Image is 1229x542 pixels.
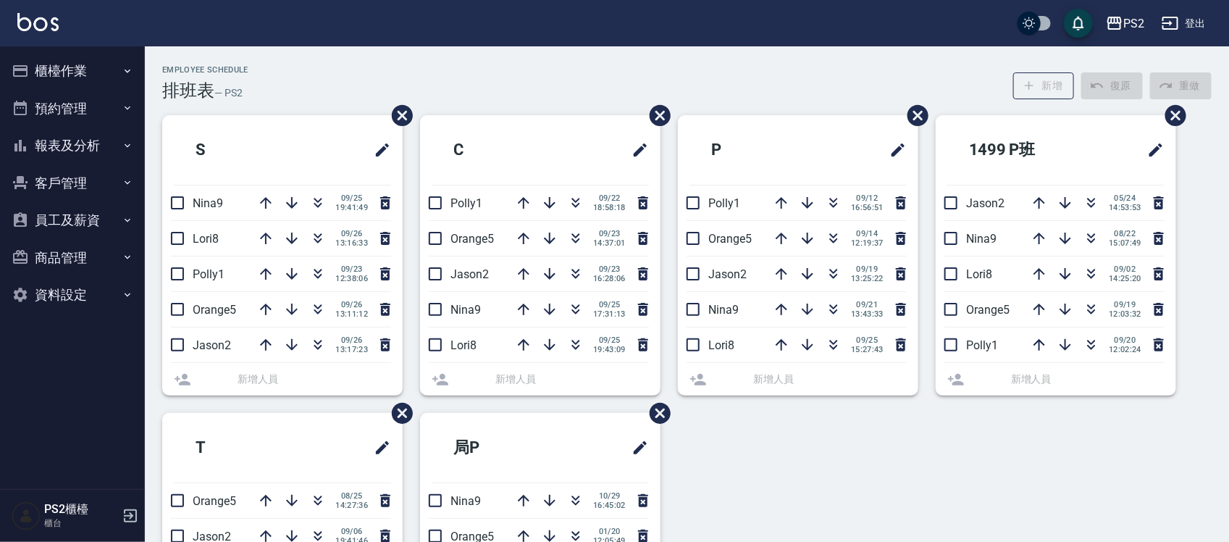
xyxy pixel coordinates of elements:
[193,196,223,210] span: Nina9
[708,338,734,352] span: Lori8
[593,264,626,274] span: 09/23
[44,502,118,517] h5: PS2櫃檯
[1109,193,1141,203] span: 05/24
[1109,345,1141,354] span: 12:02:24
[639,94,673,137] span: 刪除班表
[1138,133,1165,167] span: 修改班表的標題
[162,80,214,101] h3: 排班表
[432,422,562,474] h2: 局P
[851,229,884,238] span: 09/14
[897,94,931,137] span: 刪除班表
[593,300,626,309] span: 09/25
[214,86,243,101] h6: — PS2
[174,124,296,176] h2: S
[966,267,992,281] span: Lori8
[335,229,368,238] span: 09/26
[193,494,236,508] span: Orange5
[593,501,626,510] span: 16:45:02
[881,133,907,167] span: 修改班表的標題
[335,335,368,345] span: 09/26
[450,338,477,352] span: Lori8
[708,303,739,317] span: Nina9
[6,127,139,164] button: 報表及分析
[335,300,368,309] span: 09/26
[966,303,1010,317] span: Orange5
[1109,309,1141,319] span: 12:03:32
[1109,238,1141,248] span: 15:07:49
[593,193,626,203] span: 09/22
[947,124,1098,176] h2: 1499 P班
[193,338,231,352] span: Jason2
[1100,9,1150,38] button: PS2
[851,238,884,248] span: 12:19:37
[623,133,649,167] span: 修改班表的標題
[174,422,296,474] h2: T
[335,193,368,203] span: 09/25
[851,345,884,354] span: 15:27:43
[623,430,649,465] span: 修改班表的標題
[851,264,884,274] span: 09/19
[44,517,118,530] p: 櫃台
[593,335,626,345] span: 09/25
[450,303,481,317] span: Nina9
[593,309,626,319] span: 17:31:13
[432,124,554,176] h2: C
[193,232,219,246] span: Lori8
[6,201,139,239] button: 員工及薪資
[1123,14,1144,33] div: PS2
[335,309,368,319] span: 13:11:12
[6,276,139,314] button: 資料設定
[851,274,884,283] span: 13:25:22
[450,232,494,246] span: Orange5
[593,527,626,536] span: 01/20
[851,203,884,212] span: 16:56:51
[17,13,59,31] img: Logo
[708,267,747,281] span: Jason2
[1109,300,1141,309] span: 09/19
[593,229,626,238] span: 09/23
[450,196,482,210] span: Polly1
[6,164,139,202] button: 客戶管理
[381,94,415,137] span: 刪除班表
[193,303,236,317] span: Orange5
[6,239,139,277] button: 商品管理
[966,338,998,352] span: Polly1
[335,203,368,212] span: 19:41:49
[365,133,391,167] span: 修改班表的標題
[6,52,139,90] button: 櫃檯作業
[1109,335,1141,345] span: 09/20
[851,193,884,203] span: 09/12
[381,392,415,435] span: 刪除班表
[1109,203,1141,212] span: 14:53:53
[335,527,368,536] span: 09/06
[708,196,740,210] span: Polly1
[450,267,489,281] span: Jason2
[335,491,368,501] span: 08/25
[162,65,248,75] h2: Employee Schedule
[450,494,481,508] span: Nina9
[365,430,391,465] span: 修改班表的標題
[1154,94,1188,137] span: 刪除班表
[851,309,884,319] span: 13:43:33
[639,392,673,435] span: 刪除班表
[593,238,626,248] span: 14:37:01
[335,345,368,354] span: 13:17:23
[1156,10,1212,37] button: 登出
[335,501,368,510] span: 14:27:36
[193,267,225,281] span: Polly1
[6,90,139,128] button: 預約管理
[966,196,1004,210] span: Jason2
[593,345,626,354] span: 19:43:09
[966,232,997,246] span: Nina9
[335,238,368,248] span: 13:16:33
[1109,264,1141,274] span: 09/02
[335,264,368,274] span: 09/23
[851,335,884,345] span: 09/25
[708,232,752,246] span: Orange5
[593,203,626,212] span: 18:58:18
[335,274,368,283] span: 12:38:06
[593,274,626,283] span: 16:28:06
[851,300,884,309] span: 09/21
[1064,9,1093,38] button: save
[12,501,41,530] img: Person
